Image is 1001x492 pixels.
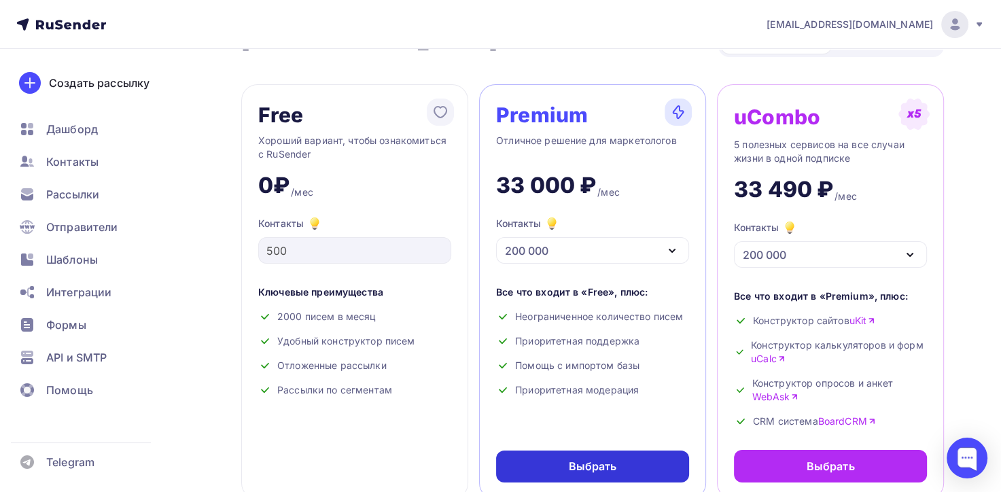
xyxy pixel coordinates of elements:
[258,334,451,348] div: Удобный конструктор писем
[258,383,451,397] div: Рассылки по сегментам
[751,352,786,366] a: uCalc
[46,186,99,203] span: Рассылки
[258,104,304,126] div: Free
[753,415,876,428] span: CRM система
[11,116,173,143] a: Дашборд
[11,148,173,175] a: Контакты
[496,359,689,372] div: Помощь с импортом базы
[743,247,786,263] div: 200 000
[505,243,548,259] div: 200 000
[258,310,451,323] div: 2000 писем в месяц
[818,415,876,428] a: BoardCRM
[734,138,927,165] div: 5 полезных сервисов на все случаи жизни в одной подписке
[767,11,985,38] a: [EMAIL_ADDRESS][DOMAIN_NAME]
[734,106,820,128] div: uCombo
[258,215,451,232] div: Контакты
[46,154,99,170] span: Контакты
[46,317,86,333] span: Формы
[258,359,451,372] div: Отложенные рассылки
[807,458,855,474] div: Выбрать
[569,459,617,474] div: Выбрать
[496,172,596,199] div: 33 000 ₽
[46,121,98,137] span: Дашборд
[258,172,289,199] div: 0₽
[835,190,857,203] div: /мес
[496,215,689,264] button: Контакты 200 000
[496,215,560,232] div: Контакты
[597,186,620,199] div: /мес
[11,246,173,273] a: Шаблоны
[46,251,98,268] span: Шаблоны
[752,390,799,404] a: WebAsk
[496,285,689,299] div: Все что входит в «Free», плюс:
[46,219,118,235] span: Отправители
[734,219,798,236] div: Контакты
[496,104,588,126] div: Premium
[753,314,875,328] span: Конструктор сайтов
[291,186,313,199] div: /мес
[734,176,833,203] div: 33 490 ₽
[496,383,689,397] div: Приоритетная модерация
[734,219,927,268] button: Контакты 200 000
[11,213,173,241] a: Отправители
[496,334,689,348] div: Приоритетная поддержка
[751,338,927,366] span: Конструктор калькуляторов и форм
[496,310,689,323] div: Неограниченное количество писем
[46,382,93,398] span: Помощь
[752,376,927,404] span: Конструктор опросов и анкет
[496,134,689,161] div: Отличное решение для маркетологов
[46,284,111,300] span: Интеграции
[11,311,173,338] a: Формы
[734,289,927,303] div: Все что входит в «Premium», плюс:
[767,18,933,31] span: [EMAIL_ADDRESS][DOMAIN_NAME]
[46,349,107,366] span: API и SMTP
[258,134,451,161] div: Хороший вариант, чтобы ознакомиться с RuSender
[849,314,876,328] a: uKit
[258,285,451,299] div: Ключевые преимущества
[11,181,173,208] a: Рассылки
[46,454,94,470] span: Telegram
[49,75,150,91] div: Создать рассылку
